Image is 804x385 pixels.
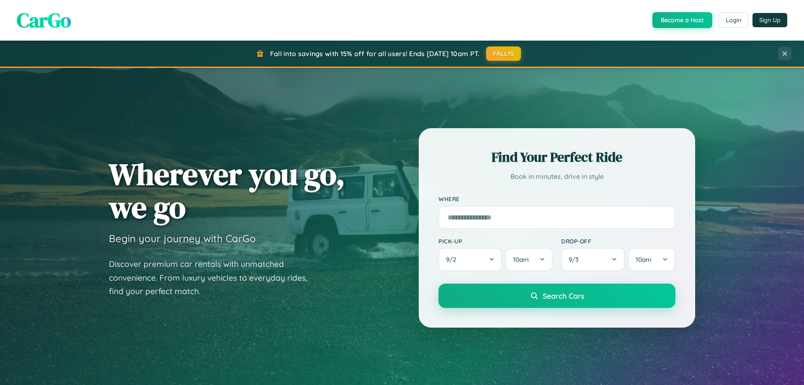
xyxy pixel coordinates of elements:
[109,158,345,224] h1: Wherever you go, we go
[17,6,71,34] span: CarGo
[752,13,787,27] button: Sign Up
[109,257,318,298] p: Discover premium car rentals with unmatched convenience. From luxury vehicles to everyday rides, ...
[505,248,553,271] button: 10am
[513,256,529,264] span: 10am
[438,248,502,271] button: 9/2
[438,238,553,245] label: Pick-up
[438,171,675,183] p: Book in minutes, drive in style
[569,256,583,264] span: 9 / 3
[561,248,625,271] button: 9/3
[652,12,712,28] button: Become a Host
[636,256,652,264] span: 10am
[561,238,675,245] label: Drop-off
[438,195,675,202] label: Where
[486,47,521,61] button: FALL15
[438,148,675,166] h2: Find Your Perfect Ride
[109,232,256,245] h3: Begin your journey with CarGo
[543,291,584,300] span: Search Cars
[719,13,748,28] button: Login
[446,256,460,264] span: 9 / 2
[628,248,675,271] button: 10am
[438,284,675,308] button: Search Cars
[270,49,480,58] span: Fall into savings with 15% off for all users! Ends [DATE] 10am PT.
